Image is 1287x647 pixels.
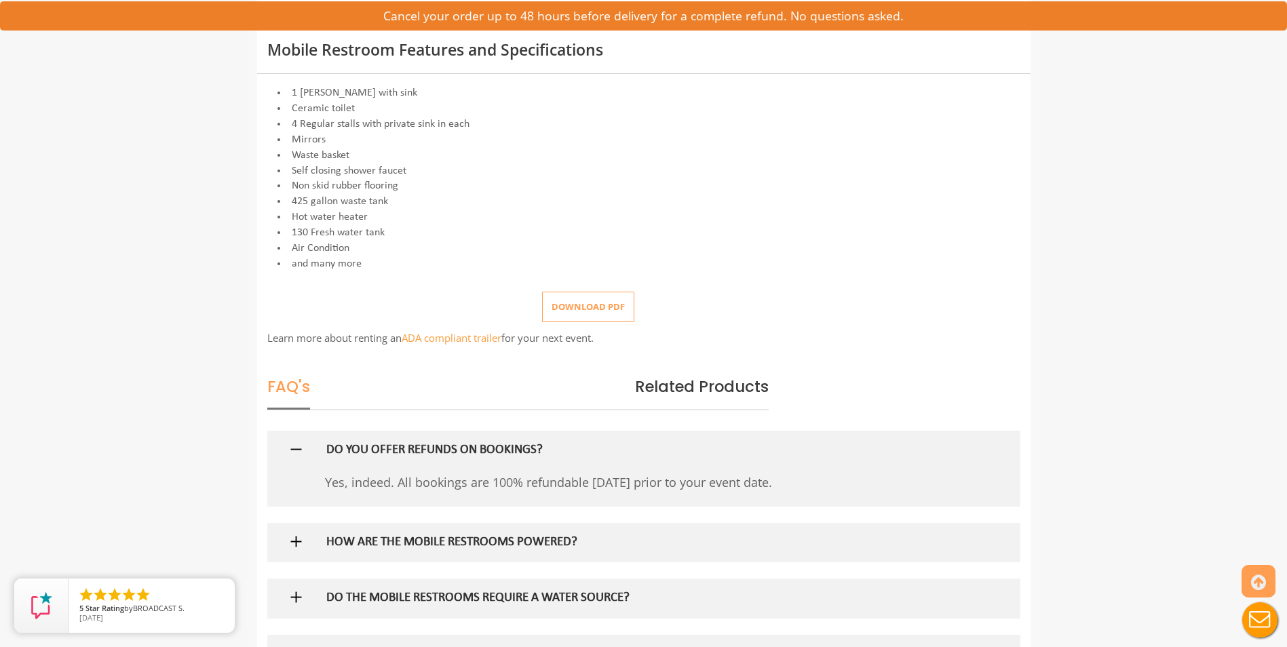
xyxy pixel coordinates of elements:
[267,41,1020,58] h3: Mobile Restroom Features and Specifications
[326,536,917,550] h5: HOW ARE THE MOBILE RESTROOMS POWERED?
[288,533,305,550] img: plus icon sign
[267,117,1020,132] li: 4 Regular stalls with private sink in each
[267,256,1020,272] li: and many more
[267,178,1020,194] li: Non skid rubber flooring
[288,589,305,606] img: plus icon sign
[288,441,305,458] img: minus icon sign
[267,328,1002,348] p: Learn more about renting an for your next event.
[267,148,1020,163] li: Waste basket
[79,604,224,614] span: by
[542,292,634,322] button: Download pdf
[107,587,123,603] li: 
[267,85,1020,101] li: 1 [PERSON_NAME] with sink
[78,587,94,603] li: 
[133,603,185,613] span: BROADCAST S.
[267,101,1020,117] li: Ceramic toilet
[28,592,55,619] img: Review Rating
[325,470,939,494] p: Yes, indeed. All bookings are 100% refundable [DATE] prior to your event date.
[1233,593,1287,647] button: Live Chat
[92,587,109,603] li: 
[267,194,1020,210] li: 425 gallon waste tank
[267,376,310,410] span: FAQ's
[326,591,917,606] h5: DO THE MOBILE RESTROOMS REQUIRE A WATER SOURCE?
[79,612,103,623] span: [DATE]
[267,163,1020,179] li: Self closing shower faucet
[326,444,917,458] h5: DO YOU OFFER REFUNDS ON BOOKINGS?
[531,300,634,313] a: Download pdf
[79,603,83,613] span: 5
[85,603,124,613] span: Star Rating
[267,225,1020,241] li: 130 Fresh water tank
[402,331,501,345] a: ADA compliant trailer
[267,210,1020,225] li: Hot water heater
[135,587,151,603] li: 
[267,132,1020,148] li: Mirrors
[267,241,1020,256] li: Air Condition
[635,376,769,397] span: Related Products
[121,587,137,603] li: 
